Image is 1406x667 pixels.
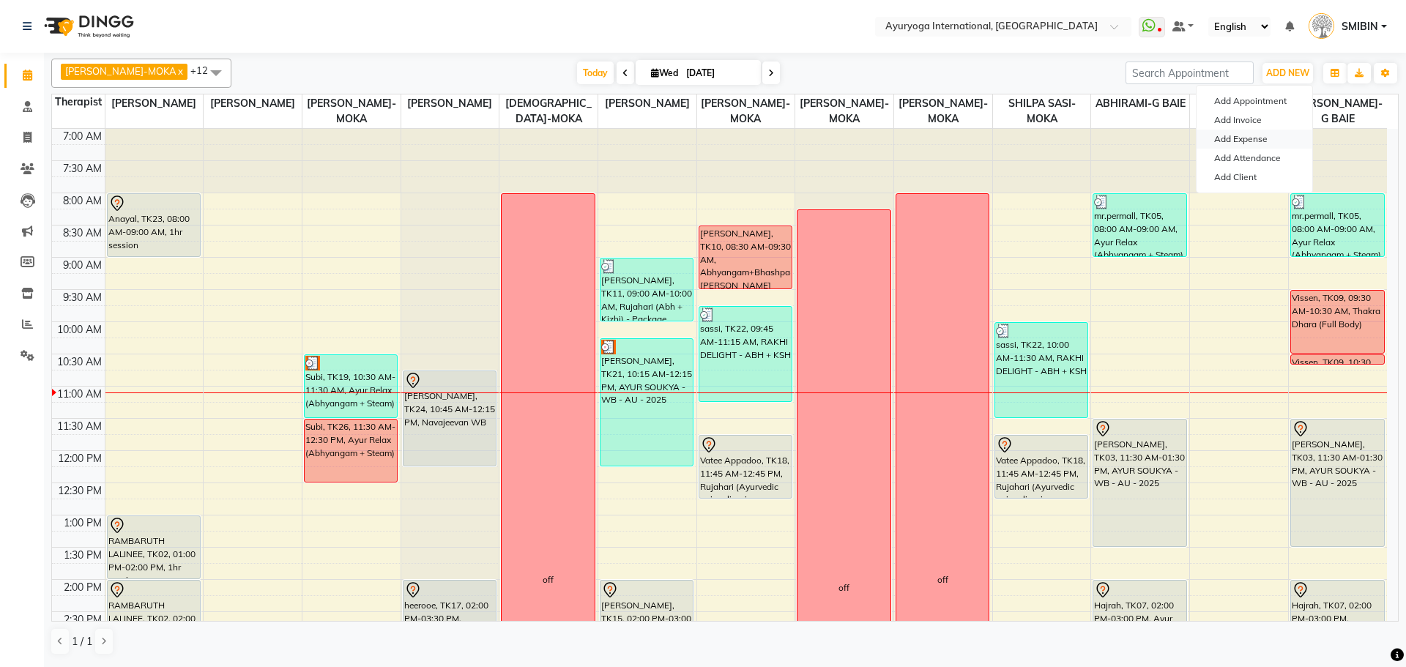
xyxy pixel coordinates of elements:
[108,194,200,256] div: Anayal, TK23, 08:00 AM-09:00 AM, 1hr session
[190,64,219,76] span: +12
[993,94,1091,128] span: SHILPA SASI-MOKA
[1091,94,1189,113] span: ABHIRAMI-G BAIE
[937,573,948,586] div: off
[60,129,105,144] div: 7:00 AM
[60,290,105,305] div: 9:30 AM
[105,94,204,113] span: [PERSON_NAME]
[65,65,176,77] span: [PERSON_NAME]-MOKA
[894,94,992,128] span: [PERSON_NAME]-MOKA
[1291,194,1384,256] div: mr.permall, TK05, 08:00 AM-09:00 AM, Ayur Relax (Abhyangam + Steam)
[795,94,893,128] span: [PERSON_NAME]-MOKA
[697,94,795,128] span: [PERSON_NAME]-MOKA
[1291,420,1384,546] div: [PERSON_NAME], TK03, 11:30 AM-01:30 PM, AYUR SOUKYA - WB - AU - 2025
[1291,581,1384,643] div: Hajrah, TK07, 02:00 PM-03:00 PM, Rujahari (Ayurvedic pain relieveing massage)
[60,258,105,273] div: 9:00 AM
[37,6,138,47] img: logo
[61,580,105,595] div: 2:00 PM
[1342,19,1378,34] span: SMIBIN
[995,436,1087,498] div: Vatee Appadoo, TK18, 11:45 AM-12:45 PM, Rujahari (Ayurvedic pain relieveing massage)
[55,451,105,466] div: 12:00 PM
[1197,111,1312,130] a: Add Invoice
[1291,291,1384,353] div: Vissen, TK09, 09:30 AM-10:30 AM, Thakra Dhara (Full Body)
[682,62,755,84] input: 2025-09-03
[54,419,105,434] div: 11:30 AM
[1291,355,1384,364] div: Vissen, TK09, 10:30 AM-10:31 AM, [GEOGRAPHIC_DATA]
[600,581,693,643] div: [PERSON_NAME], TK15, 02:00 PM-03:00 PM, Ayur Relax (Abhyangam + Steam)
[54,322,105,338] div: 10:00 AM
[699,226,792,288] div: [PERSON_NAME], TK10, 08:30 AM-09:30 AM, Abhyangam+Bhashpa [PERSON_NAME](Without Oil)
[305,420,397,482] div: Subi, TK26, 11:30 AM-12:30 PM, Ayur Relax (Abhyangam + Steam)
[838,581,849,595] div: off
[699,307,792,401] div: sassi, TK22, 09:45 AM-11:15 AM, RAKHI DELIGHT - ABH + KSH
[302,94,401,128] span: [PERSON_NAME]-MOKA
[995,323,1087,417] div: sassi, TK22, 10:00 AM-11:30 AM, RAKHI DELIGHT - ABH + KSH
[52,94,105,110] div: Therapist
[108,581,200,643] div: RAMBARUTH LALINEE, TK02, 02:00 PM-03:00 PM, 1hr session
[54,387,105,402] div: 11:00 AM
[1190,94,1288,113] span: ALEENA-G BAIE
[305,355,397,417] div: Subi, TK19, 10:30 AM-11:30 AM, Ayur Relax (Abhyangam + Steam)
[61,515,105,531] div: 1:00 PM
[1266,67,1309,78] span: ADD NEW
[1289,94,1387,128] span: [PERSON_NAME]-G BAIE
[1093,194,1186,256] div: mr.permall, TK05, 08:00 AM-09:00 AM, Ayur Relax (Abhyangam + Steam)
[1262,63,1313,83] button: ADD NEW
[72,634,92,649] span: 1 / 1
[1126,62,1254,84] input: Search Appointment
[60,161,105,176] div: 7:30 AM
[499,94,598,128] span: [DEMOGRAPHIC_DATA]-MOKA
[1197,130,1312,149] a: Add Expense
[1309,13,1334,39] img: SMIBIN
[176,65,183,77] a: x
[647,67,682,78] span: Wed
[204,94,302,113] span: [PERSON_NAME]
[598,94,696,113] span: [PERSON_NAME]
[403,371,496,466] div: [PERSON_NAME], TK24, 10:45 AM-12:15 PM, Navajeevan WB
[1093,420,1186,546] div: [PERSON_NAME], TK03, 11:30 AM-01:30 PM, AYUR SOUKYA - WB - AU - 2025
[54,354,105,370] div: 10:30 AM
[1197,168,1312,187] a: Add Client
[699,436,792,498] div: Vatee Appadoo, TK18, 11:45 AM-12:45 PM, Rujahari (Ayurvedic pain relieveing massage)
[1197,92,1312,111] button: Add Appointment
[600,258,693,321] div: [PERSON_NAME], TK11, 09:00 AM-10:00 AM, Rujahari (Abh + Kizhi) - Package
[1197,149,1312,168] a: Add Attendance
[55,483,105,499] div: 12:30 PM
[577,62,614,84] span: Today
[543,573,554,586] div: off
[108,516,200,578] div: RAMBARUTH LALINEE, TK02, 01:00 PM-02:00 PM, 1hr session
[60,193,105,209] div: 8:00 AM
[61,548,105,563] div: 1:30 PM
[61,612,105,627] div: 2:30 PM
[600,339,693,466] div: [PERSON_NAME], TK21, 10:15 AM-12:15 PM, AYUR SOUKYA - WB - AU - 2025
[60,226,105,241] div: 8:30 AM
[1093,581,1186,643] div: Hajrah, TK07, 02:00 PM-03:00 PM, Ayur Relax (Abhyangam + Steam)
[401,94,499,113] span: [PERSON_NAME]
